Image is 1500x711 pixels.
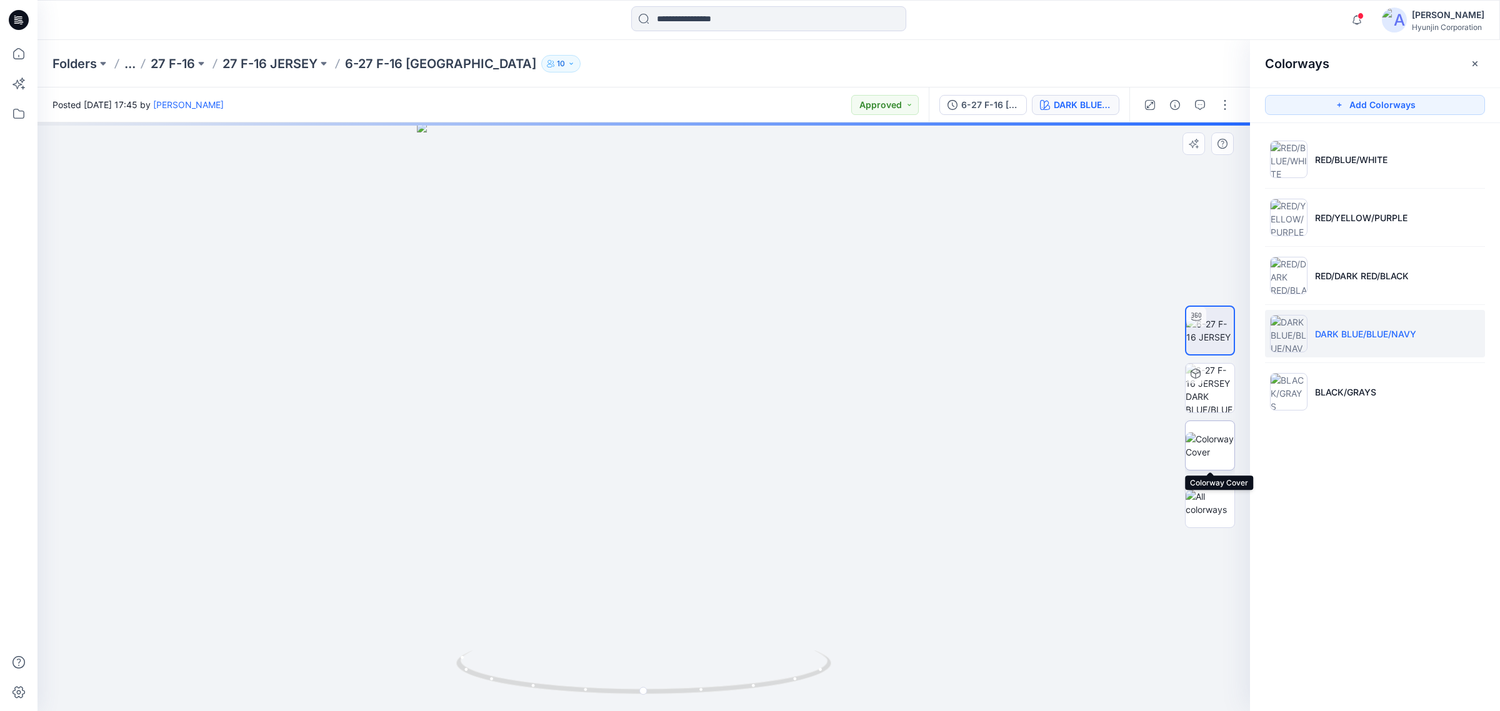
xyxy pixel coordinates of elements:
[1270,141,1307,178] img: RED/BLUE/WHITE
[1315,153,1387,166] p: RED/BLUE/WHITE
[541,55,581,72] button: 10
[1265,56,1329,71] h2: Colorways
[151,55,195,72] a: 27 F-16
[1186,490,1234,516] img: All colorways
[222,55,317,72] a: 27 F-16 JERSEY
[1315,211,1407,224] p: RED/YELLOW/PURPLE
[1315,269,1409,282] p: RED/DARK RED/BLACK
[1382,7,1407,32] img: avatar
[1270,257,1307,294] img: RED/DARK RED/BLACK
[1186,364,1234,412] img: 6-27 F-16 JERSEY DARK BLUE/BLUE/NAVY
[1270,199,1307,236] img: RED/YELLOW/PURPLE
[961,98,1019,112] div: 6-27 F-16 JERSEY
[52,98,224,111] span: Posted [DATE] 17:45 by
[1412,7,1484,22] div: [PERSON_NAME]
[1315,385,1376,399] p: BLACK/GRAYS
[153,99,224,110] a: [PERSON_NAME]
[1032,95,1119,115] button: DARK BLUE/BLUE/NAVY
[1054,98,1111,112] div: DARK BLUE/BLUE/NAVY
[52,55,97,72] a: Folders
[939,95,1027,115] button: 6-27 F-16 [GEOGRAPHIC_DATA]
[124,55,136,72] button: ...
[345,55,536,72] p: 6-27 F-16 [GEOGRAPHIC_DATA]
[1186,317,1234,344] img: 6-27 F-16 JERSEY
[1270,315,1307,352] img: DARK BLUE/BLUE/NAVY
[1315,327,1416,341] p: DARK BLUE/BLUE/NAVY
[1412,22,1484,32] div: Hyunjin Corporation
[1165,95,1185,115] button: Details
[1186,432,1234,459] img: Colorway Cover
[1270,373,1307,410] img: BLACK/GRAYS
[1265,95,1485,115] button: Add Colorways
[557,57,565,71] p: 10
